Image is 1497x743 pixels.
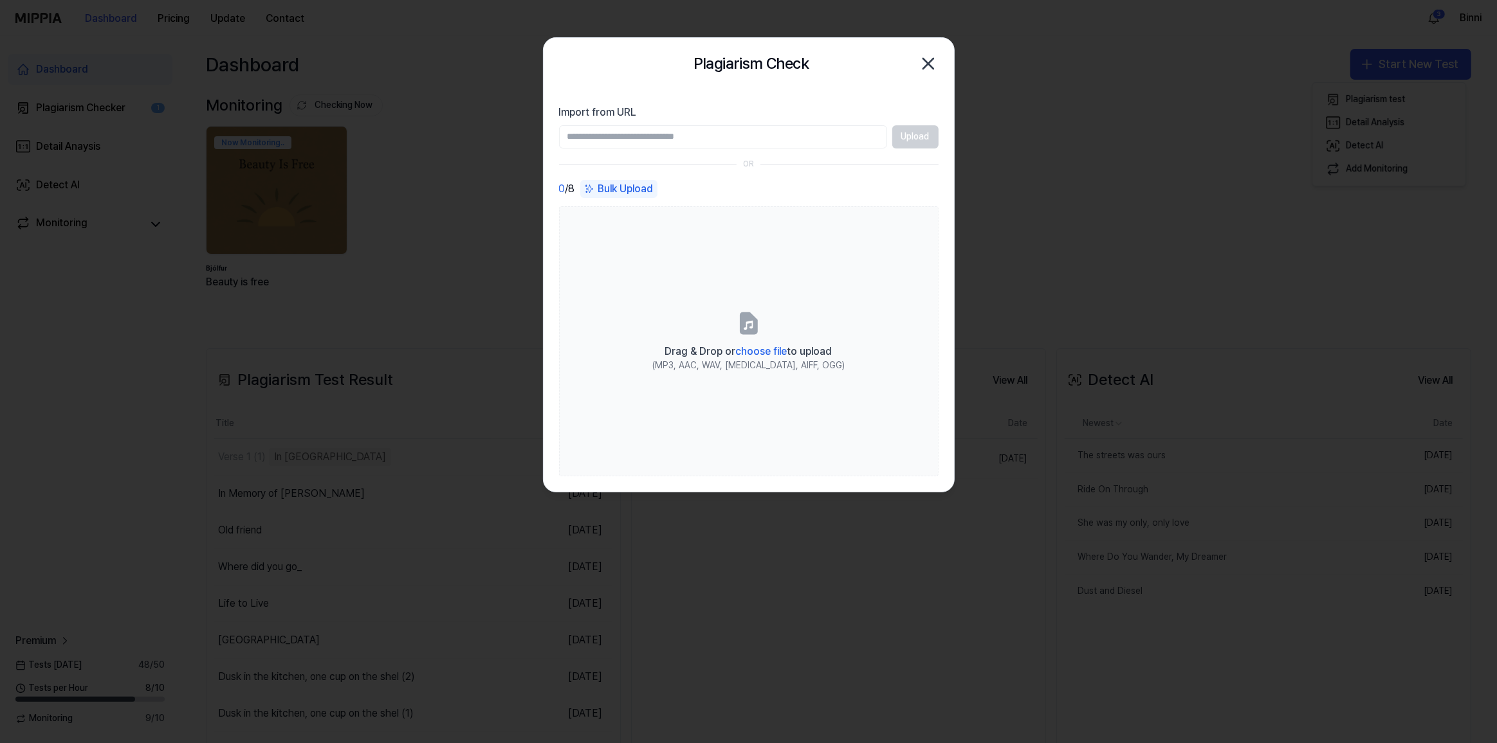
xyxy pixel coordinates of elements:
span: choose file [736,345,787,357]
span: Drag & Drop or to upload [665,345,832,357]
label: Import from URL [559,105,939,120]
h2: Plagiarism Check [693,51,809,76]
div: / 8 [559,180,575,199]
button: Bulk Upload [580,180,657,199]
div: (MP3, AAC, WAV, [MEDICAL_DATA], AIFF, OGG) [652,359,845,372]
div: OR [743,159,754,170]
div: Bulk Upload [580,180,657,198]
span: 0 [559,181,565,197]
